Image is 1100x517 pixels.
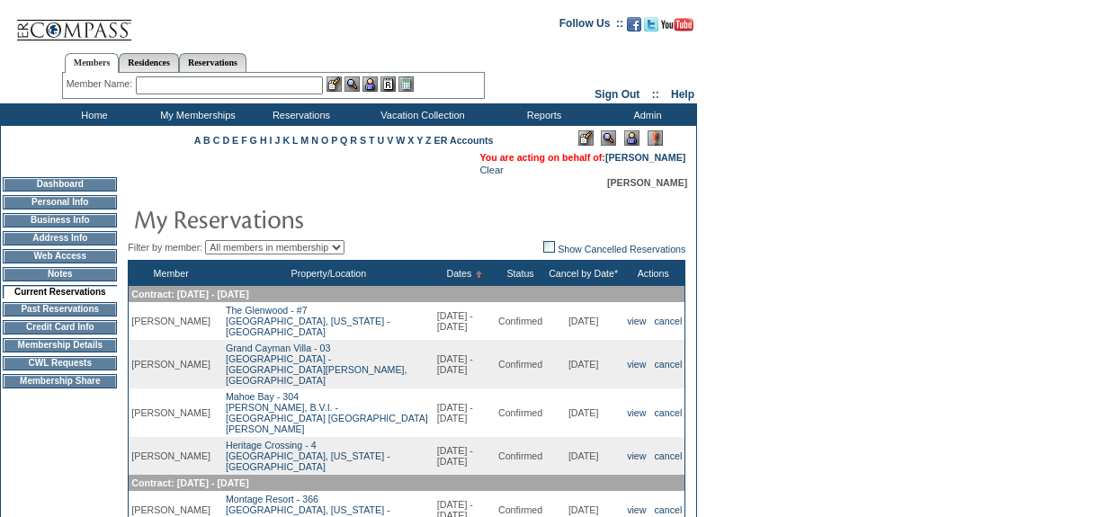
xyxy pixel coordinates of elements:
a: view [627,407,646,418]
a: U [378,135,385,146]
td: Vacation Collection [351,103,490,126]
a: ER Accounts [434,135,494,146]
div: Member Name: [67,76,136,92]
a: cancel [655,359,683,370]
span: Contract: [DATE] - [DATE] [131,289,248,299]
td: Membership Share [3,374,117,388]
a: Clear [479,165,503,175]
a: view [627,504,646,515]
td: Confirmed [496,340,545,388]
td: Personal Info [3,195,117,209]
span: Filter by member: [128,242,202,253]
a: Member [154,268,189,279]
td: [DATE] - [DATE] [434,340,496,388]
td: Reservations [247,103,351,126]
td: [DATE] [545,302,622,340]
span: You are acting on behalf of: [479,152,685,163]
td: Home [40,103,144,126]
a: I [270,135,273,146]
a: X [407,135,414,146]
a: R [350,135,357,146]
td: Membership Details [3,338,117,352]
a: F [241,135,247,146]
td: Confirmed [496,437,545,475]
a: S [360,135,366,146]
a: cancel [655,504,683,515]
td: [PERSON_NAME] [129,340,213,388]
td: Dashboard [3,177,117,192]
td: [PERSON_NAME] [129,388,213,437]
img: Follow us on Twitter [644,17,658,31]
img: Edit Mode [578,130,594,146]
td: Notes [3,267,117,281]
img: Subscribe to our YouTube Channel [661,18,693,31]
td: [PERSON_NAME] [129,302,213,340]
a: O [321,135,328,146]
td: CWL Requests [3,356,117,370]
a: [PERSON_NAME] [605,152,685,163]
a: J [274,135,280,146]
img: b_edit.gif [326,76,342,92]
td: Confirmed [496,388,545,437]
a: P [331,135,337,146]
a: W [396,135,405,146]
a: C [213,135,220,146]
a: view [627,359,646,370]
a: Cancel by Date* [549,268,618,279]
a: Status [506,268,533,279]
span: Contract: [DATE] - [DATE] [131,477,248,488]
img: Impersonate [624,130,639,146]
a: Help [671,88,694,101]
img: Compass Home [15,4,132,41]
td: My Memberships [144,103,247,126]
img: Reservations [380,76,396,92]
a: Members [65,53,120,73]
th: Actions [622,261,685,287]
a: D [222,135,229,146]
a: cancel [655,407,683,418]
td: [DATE] [545,388,622,437]
td: Business Info [3,213,117,227]
td: [DATE] - [DATE] [434,388,496,437]
a: Z [425,135,432,146]
td: [DATE] [545,437,622,475]
img: pgTtlMyReservations.gif [133,201,493,236]
a: N [311,135,318,146]
a: K [282,135,290,146]
a: Show Cancelled Reservations [543,244,685,254]
a: Grand Cayman Villa - 03[GEOGRAPHIC_DATA] - [GEOGRAPHIC_DATA][PERSON_NAME], [GEOGRAPHIC_DATA] [226,343,407,386]
td: Credit Card Info [3,320,117,334]
td: [DATE] [545,340,622,388]
a: E [232,135,238,146]
img: Log Concern/Member Elevation [648,130,663,146]
a: T [369,135,375,146]
td: Address Info [3,231,117,245]
td: Confirmed [496,302,545,340]
a: Subscribe to our YouTube Channel [661,22,693,33]
td: Web Access [3,249,117,263]
a: Residences [119,53,179,72]
a: Sign Out [595,88,639,101]
a: H [260,135,267,146]
a: Reservations [179,53,246,72]
img: chk_off.JPG [543,241,555,253]
a: cancel [655,316,683,326]
a: view [627,450,646,461]
img: Become our fan on Facebook [627,17,641,31]
a: view [627,316,646,326]
img: Ascending [471,271,483,278]
td: [DATE] - [DATE] [434,437,496,475]
td: [DATE] - [DATE] [434,302,496,340]
a: A [194,135,201,146]
td: [PERSON_NAME] [129,437,213,475]
a: Become our fan on Facebook [627,22,641,33]
a: Mahoe Bay - 304[PERSON_NAME], B.V.I. - [GEOGRAPHIC_DATA] [GEOGRAPHIC_DATA][PERSON_NAME] [226,391,428,434]
a: Heritage Crossing - 4[GEOGRAPHIC_DATA], [US_STATE] - [GEOGRAPHIC_DATA] [226,440,390,472]
a: Y [416,135,423,146]
span: [PERSON_NAME] [607,177,687,188]
img: View [344,76,360,92]
a: Q [340,135,347,146]
td: Admin [594,103,697,126]
a: G [250,135,257,146]
a: M [300,135,309,146]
